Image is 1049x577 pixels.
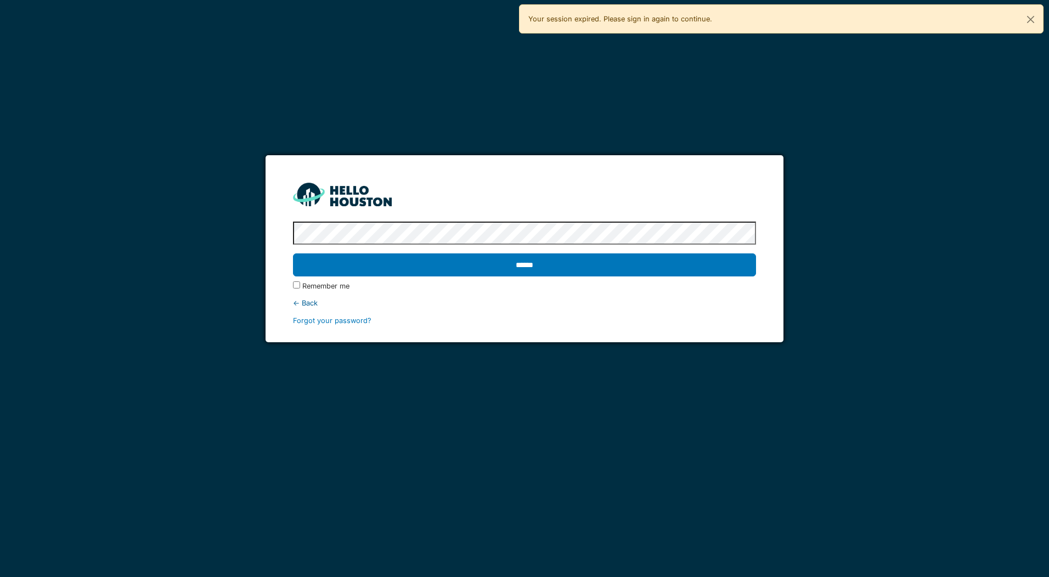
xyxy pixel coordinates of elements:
[293,183,392,206] img: HH_line-BYnF2_Hg.png
[293,298,755,308] div: ← Back
[293,316,371,325] a: Forgot your password?
[302,281,349,291] label: Remember me
[519,4,1044,33] div: Your session expired. Please sign in again to continue.
[1018,5,1043,34] button: Close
